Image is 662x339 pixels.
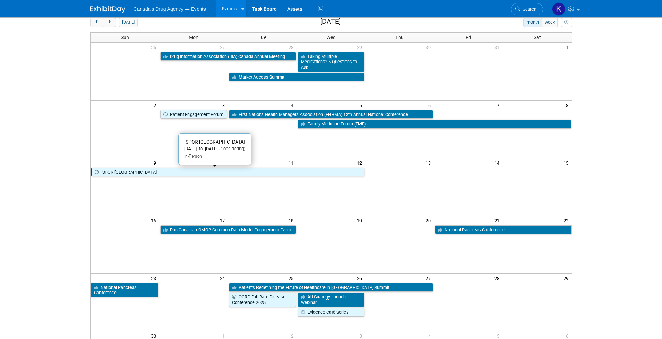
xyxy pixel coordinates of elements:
[298,120,571,129] a: Family Medicine Forum (FMF)
[229,283,433,292] a: Patients Redefining the Future of Healthcare in [GEOGRAPHIC_DATA] Summit
[494,43,503,51] span: 31
[511,3,543,15] a: Search
[160,52,296,61] a: Drug Information Association (DIA) Canada Annual Meeting
[552,2,565,16] img: Kristen Trevisan
[160,110,227,119] a: Patient Engagement Forum
[356,43,365,51] span: 29
[184,139,245,145] span: ISPOR [GEOGRAPHIC_DATA]
[425,158,434,167] span: 13
[564,20,569,25] i: Personalize Calendar
[90,18,103,27] button: prev
[153,158,159,167] span: 9
[565,101,572,109] span: 8
[494,158,503,167] span: 14
[563,274,572,282] span: 29
[425,274,434,282] span: 27
[219,216,228,225] span: 17
[288,216,297,225] span: 18
[150,216,159,225] span: 16
[425,43,434,51] span: 30
[160,225,296,235] a: Pan-Canadian OMOP Common Data Model Engagement Event
[222,101,228,109] span: 3
[359,101,365,109] span: 5
[298,293,365,307] a: AU Strategy Launch Webinar
[119,18,137,27] button: [DATE]
[290,101,297,109] span: 4
[395,35,404,40] span: Thu
[217,146,245,151] span: (Considering)
[91,168,365,177] a: ISPOR [GEOGRAPHIC_DATA]
[121,35,129,40] span: Sun
[326,35,336,40] span: Wed
[134,6,206,12] span: Canada's Drug Agency — Events
[427,101,434,109] span: 6
[356,216,365,225] span: 19
[219,43,228,51] span: 27
[184,154,202,159] span: In-Person
[103,18,116,27] button: next
[494,216,503,225] span: 21
[189,35,199,40] span: Mon
[425,216,434,225] span: 20
[298,52,365,72] a: Taking Multiple Medications? 5 Questions to Ask
[356,274,365,282] span: 26
[520,7,536,12] span: Search
[565,43,572,51] span: 1
[184,146,245,152] div: [DATE] to [DATE]
[298,308,365,317] a: Evidence Café Series
[91,283,158,297] a: National Pancreas Conference
[494,274,503,282] span: 28
[150,274,159,282] span: 23
[229,73,365,82] a: Market Access Summit
[288,43,297,51] span: 28
[466,35,471,40] span: Fri
[496,101,503,109] span: 7
[356,158,365,167] span: 12
[288,274,297,282] span: 25
[229,110,433,119] a: First Nations Health Managers Association (FNHMA) 13th Annual National Conference
[563,158,572,167] span: 15
[534,35,541,40] span: Sat
[259,35,266,40] span: Tue
[219,274,228,282] span: 24
[320,18,341,26] h2: [DATE]
[561,18,572,27] button: myCustomButton
[229,293,296,307] a: CORD Fall Rare Disease Conference 2025
[563,216,572,225] span: 22
[288,158,297,167] span: 11
[523,18,542,27] button: month
[90,6,125,13] img: ExhibitDay
[150,43,159,51] span: 26
[435,225,571,235] a: National Pancreas Conference
[542,18,558,27] button: week
[153,101,159,109] span: 2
